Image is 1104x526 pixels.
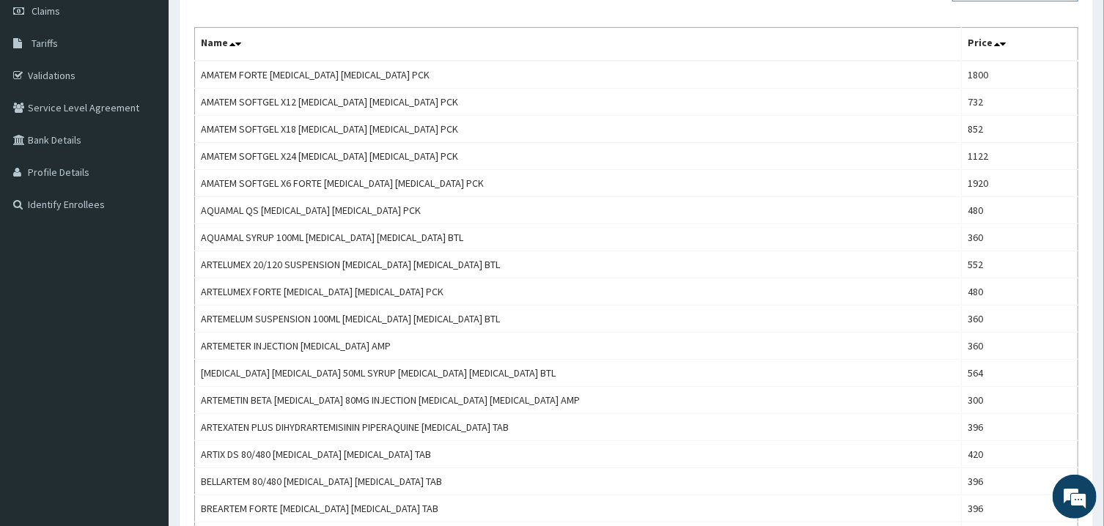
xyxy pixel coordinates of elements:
span: Tariffs [32,37,58,50]
td: AMATEM SOFTGEL X12 [MEDICAL_DATA] [MEDICAL_DATA] PCK [195,89,962,116]
td: 852 [962,116,1078,143]
div: Minimize live chat window [240,7,276,42]
td: AMATEM SOFTGEL X6 FORTE [MEDICAL_DATA] [MEDICAL_DATA] PCK [195,170,962,197]
td: 396 [962,495,1078,522]
td: 360 [962,305,1078,333]
td: ARTEMETER INJECTION [MEDICAL_DATA] AMP [195,333,962,360]
td: 360 [962,224,1078,251]
span: Claims [32,4,60,18]
td: AMATEM FORTE [MEDICAL_DATA] [MEDICAL_DATA] PCK [195,61,962,89]
img: d_794563401_company_1708531726252_794563401 [27,73,59,110]
th: Name [195,28,962,62]
span: We're online! [85,165,202,313]
td: 1920 [962,170,1078,197]
td: 1122 [962,143,1078,170]
td: BELLARTEM 80/480 [MEDICAL_DATA] [MEDICAL_DATA] TAB [195,468,962,495]
td: 396 [962,414,1078,441]
td: 480 [962,197,1078,224]
td: 420 [962,441,1078,468]
td: ARTELUMEX FORTE [MEDICAL_DATA] [MEDICAL_DATA] PCK [195,278,962,305]
td: ARTIX DS 80/480 [MEDICAL_DATA] [MEDICAL_DATA] TAB [195,441,962,468]
td: 480 [962,278,1078,305]
td: 552 [962,251,1078,278]
td: AMATEM SOFTGEL X24 [MEDICAL_DATA] [MEDICAL_DATA] PCK [195,143,962,170]
td: ARTEXATEN PLUS DIHYDRARTEMISININ PIPERAQUINE [MEDICAL_DATA] TAB [195,414,962,441]
td: 1800 [962,61,1078,89]
td: BREARTEM FORTE [MEDICAL_DATA] [MEDICAL_DATA] TAB [195,495,962,522]
td: ARTEMETIN BETA [MEDICAL_DATA] 80MG INJECTION [MEDICAL_DATA] [MEDICAL_DATA] AMP [195,387,962,414]
th: Price [962,28,1078,62]
td: 732 [962,89,1078,116]
td: ARTELUMEX 20/120 SUSPENSION [MEDICAL_DATA] [MEDICAL_DATA] BTL [195,251,962,278]
td: 564 [962,360,1078,387]
div: Chat with us now [76,82,246,101]
td: 396 [962,468,1078,495]
td: AQUAMAL SYRUP 100ML [MEDICAL_DATA] [MEDICAL_DATA] BTL [195,224,962,251]
td: [MEDICAL_DATA] [MEDICAL_DATA] 50ML SYRUP [MEDICAL_DATA] [MEDICAL_DATA] BTL [195,360,962,387]
textarea: Type your message and hit 'Enter' [7,361,279,412]
td: AMATEM SOFTGEL X18 [MEDICAL_DATA] [MEDICAL_DATA] PCK [195,116,962,143]
td: AQUAMAL QS [MEDICAL_DATA] [MEDICAL_DATA] PCK [195,197,962,224]
td: ARTEMELUM SUSPENSION 100ML [MEDICAL_DATA] [MEDICAL_DATA] BTL [195,305,962,333]
td: 360 [962,333,1078,360]
td: 300 [962,387,1078,414]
